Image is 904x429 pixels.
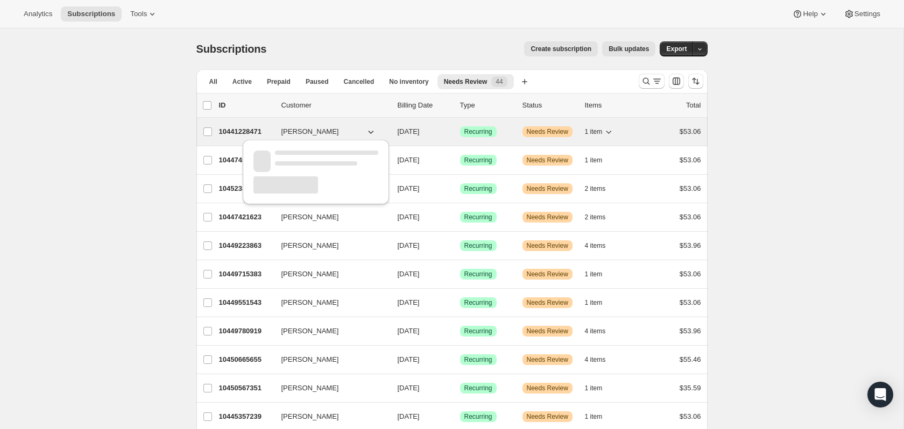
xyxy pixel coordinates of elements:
span: 1 item [585,127,603,136]
span: Recurring [464,384,492,392]
span: [DATE] [398,298,420,306]
button: 1 item [585,295,615,310]
span: [PERSON_NAME] [281,212,339,223]
p: 10450567351 [219,383,273,394]
button: Subscriptions [61,6,122,22]
span: [PERSON_NAME] [281,354,339,365]
span: Needs Review [444,77,488,86]
span: Analytics [24,10,52,18]
div: 10449551543[PERSON_NAME][DATE]SuccessRecurringWarningNeeds Review1 item$53.06 [219,295,701,310]
span: Recurring [464,156,492,165]
span: [PERSON_NAME] [281,240,339,251]
button: 4 items [585,324,618,339]
span: $53.06 [680,184,701,192]
span: Needs Review [527,327,568,335]
button: 1 item [585,124,615,139]
p: 10452336823 [219,183,273,194]
span: $53.06 [680,213,701,221]
p: 10449551543 [219,297,273,308]
span: [DATE] [398,327,420,335]
button: Settings [837,6,887,22]
span: [DATE] [398,270,420,278]
div: 10450665655[PERSON_NAME][DATE]SuccessRecurringWarningNeeds Review4 items$55.46 [219,352,701,367]
span: [DATE] [398,412,420,420]
span: 4 items [585,241,606,250]
p: 10447421623 [219,212,273,223]
button: [PERSON_NAME] [275,323,383,340]
button: Bulk updates [602,41,655,56]
p: 10447454391 [219,155,273,166]
span: [DATE] [398,184,420,192]
button: 4 items [585,352,618,367]
span: 44 [496,77,503,86]
button: [PERSON_NAME] [275,408,383,425]
button: [PERSON_NAME] [275,351,383,368]
span: [PERSON_NAME] [281,326,339,337]
p: Total [686,100,701,111]
span: Recurring [464,184,492,193]
div: 10450567351[PERSON_NAME][DATE]SuccessRecurringWarningNeeds Review1 item$35.59 [219,381,701,396]
span: All [209,77,217,86]
div: 10452336823[PERSON_NAME][DATE]SuccessRecurringWarningNeeds Review2 items$53.06 [219,181,701,196]
span: Recurring [464,355,492,364]
span: Needs Review [527,412,568,421]
span: 1 item [585,270,603,278]
span: $53.96 [680,327,701,335]
p: Status [522,100,576,111]
span: Needs Review [527,213,568,221]
span: Subscriptions [67,10,115,18]
button: Create new view [516,74,533,89]
span: [PERSON_NAME] [281,297,339,308]
button: Sort the results [688,74,703,89]
div: 10447454391[PERSON_NAME][DATE]SuccessRecurringWarningNeeds Review1 item$53.06 [219,153,701,168]
p: 10449780919 [219,326,273,337]
span: Recurring [464,298,492,307]
div: 10441228471[PERSON_NAME][DATE]SuccessRecurringWarningNeeds Review1 item$53.06 [219,124,701,139]
span: Bulk updates [609,45,649,53]
span: Needs Review [527,298,568,307]
span: Export [666,45,687,53]
span: Help [803,10,817,18]
button: Analytics [17,6,59,22]
span: [PERSON_NAME] [281,411,339,422]
button: Help [786,6,835,22]
span: Settings [854,10,880,18]
span: $55.46 [680,355,701,363]
span: Recurring [464,127,492,136]
span: Prepaid [267,77,291,86]
p: Billing Date [398,100,451,111]
button: [PERSON_NAME] [275,237,383,254]
div: 10445357239[PERSON_NAME][DATE]SuccessRecurringWarningNeeds Review1 item$53.06 [219,409,701,424]
span: Recurring [464,412,492,421]
button: 2 items [585,181,618,196]
span: Recurring [464,241,492,250]
div: 10447421623[PERSON_NAME][DATE]SuccessRecurringWarningNeeds Review2 items$53.06 [219,210,701,225]
span: Recurring [464,213,492,221]
span: Paused [306,77,329,86]
span: [DATE] [398,156,420,164]
button: Search and filter results [639,74,665,89]
button: [PERSON_NAME] [275,209,383,226]
button: Tools [124,6,164,22]
p: 10441228471 [219,126,273,137]
div: 10449780919[PERSON_NAME][DATE]SuccessRecurringWarningNeeds Review4 items$53.96 [219,324,701,339]
span: Needs Review [527,156,568,165]
div: 10449223863[PERSON_NAME][DATE]SuccessRecurringWarningNeeds Review4 items$53.96 [219,238,701,253]
button: 1 item [585,409,615,424]
span: Cancelled [344,77,375,86]
span: [DATE] [398,384,420,392]
span: Needs Review [527,270,568,278]
p: 10449715383 [219,269,273,280]
span: [PERSON_NAME] [281,126,339,137]
span: 2 items [585,213,606,221]
span: 1 item [585,298,603,307]
span: $35.59 [680,384,701,392]
span: [DATE] [398,241,420,249]
p: ID [219,100,273,111]
span: Needs Review [527,241,568,250]
button: [PERSON_NAME] [275,266,383,283]
button: [PERSON_NAME] [275,294,383,311]
p: 10449223863 [219,240,273,251]
p: 10445357239 [219,411,273,422]
button: [PERSON_NAME] [275,123,383,140]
